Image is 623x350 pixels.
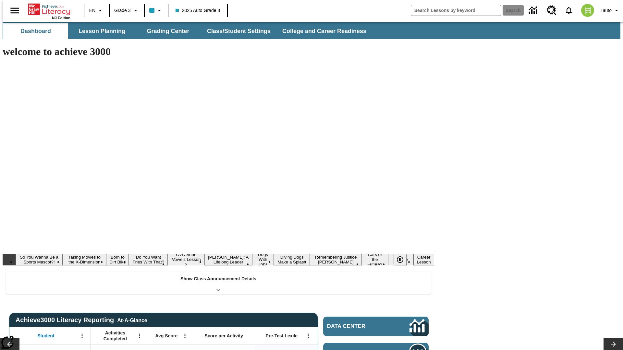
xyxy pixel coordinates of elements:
button: Slide 3 Born to Dirt Bike [106,254,129,265]
a: Data Center [525,2,543,19]
button: Pause [394,254,407,265]
p: Show Class Announcement Details [180,275,256,282]
button: College and Career Readiness [277,23,372,39]
span: Achieve3000 Literacy Reporting [16,316,147,324]
button: Slide 4 Do You Want Fries With That? [129,254,168,265]
a: Notifications [560,2,577,19]
a: Data Center [323,317,429,336]
button: Slide 6 Dianne Feinstein: A Lifelong Leader [205,254,252,265]
span: Tauto [601,7,612,14]
button: Lesson carousel, Next [604,338,623,350]
button: Slide 1 So You Wanna Be a Sports Mascot?! [16,254,63,265]
button: Select a new avatar [577,2,598,19]
button: Class color is light blue. Change class color [147,5,166,16]
a: Home [28,3,70,16]
div: Pause [394,254,413,265]
span: Pre-Test Lexile [266,333,298,339]
div: Show Class Announcement Details [6,272,431,294]
a: Resource Center, Will open in new tab [543,2,560,19]
button: Slide 2 Taking Movies to the X-Dimension [63,254,106,265]
button: Slide 5 CVC Short Vowels Lesson 2 [168,251,204,268]
button: Slide 12 Career Lesson [413,254,434,265]
button: Slide 10 Cars of the Future? [362,251,388,268]
button: Grade: Grade 3, Select a grade [112,5,142,16]
button: Class/Student Settings [202,23,276,39]
span: 2025 Auto Grade 3 [176,7,220,14]
button: Lesson Planning [69,23,134,39]
span: Grade 3 [114,7,131,14]
input: search field [411,5,501,16]
button: Open side menu [5,1,24,20]
span: Activities Completed [94,330,137,342]
div: At-A-Glance [117,316,147,323]
button: Slide 11 Pre-release lesson [388,251,414,268]
h1: welcome to achieve 3000 [3,46,434,58]
button: Slide 8 Diving Dogs Make a Splash [274,254,310,265]
button: Slide 7 Dogs With Jobs [252,251,274,268]
img: avatar image [581,4,594,17]
button: Open Menu [303,331,313,341]
span: Data Center [327,323,388,330]
button: Slide 9 Remembering Justice O'Connor [310,254,362,265]
button: Open Menu [77,331,87,341]
span: Score per Activity [205,333,243,339]
span: Student [37,333,54,339]
div: Home [28,2,70,20]
button: Open Menu [180,331,190,341]
span: Avg Score [155,333,177,339]
button: Grading Center [136,23,201,39]
div: SubNavbar [3,22,620,39]
div: SubNavbar [3,23,372,39]
button: Language: EN, Select a language [86,5,107,16]
button: Open Menu [135,331,144,341]
span: EN [89,7,95,14]
button: Profile/Settings [598,5,623,16]
span: NJ Edition [52,16,70,20]
button: Dashboard [3,23,68,39]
